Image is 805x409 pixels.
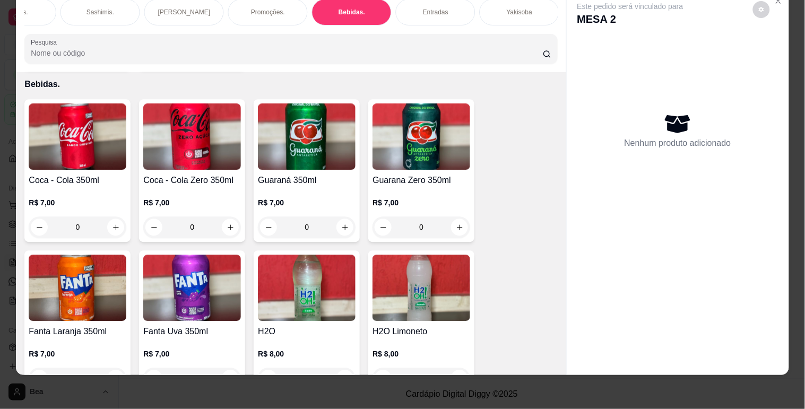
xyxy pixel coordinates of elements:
[158,8,211,16] p: [PERSON_NAME]
[251,8,285,16] p: Promoções.
[258,255,356,321] img: product-image
[29,197,126,208] p: R$ 7,00
[375,219,392,236] button: decrease-product-quantity
[373,349,470,359] p: R$ 8,00
[258,325,356,338] h4: H2O
[625,137,731,150] p: Nenhum produto adicionado
[373,174,470,187] h4: Guarana Zero 350ml
[143,349,241,359] p: R$ 7,00
[222,370,239,387] button: increase-product-quantity
[451,219,468,236] button: increase-product-quantity
[86,8,114,16] p: Sashimis.
[373,197,470,208] p: R$ 7,00
[29,103,126,170] img: product-image
[260,370,277,387] button: decrease-product-quantity
[507,8,532,16] p: Yakisoba
[143,255,241,321] img: product-image
[143,174,241,187] h4: Coca - Cola Zero 350ml
[336,219,353,236] button: increase-product-quantity
[143,103,241,170] img: product-image
[373,103,470,170] img: product-image
[143,325,241,338] h4: Fanta Uva 350ml
[145,219,162,236] button: decrease-product-quantity
[31,48,543,58] input: Pesquisa
[24,78,557,91] p: Bebidas.
[258,103,356,170] img: product-image
[258,349,356,359] p: R$ 8,00
[753,1,770,18] button: decrease-product-quantity
[29,174,126,187] h4: Coca - Cola 350ml
[29,325,126,338] h4: Fanta Laranja 350ml
[258,174,356,187] h4: Guaraná 350ml
[577,1,683,12] p: Este pedido será vinculado para
[107,370,124,387] button: increase-product-quantity
[336,370,353,387] button: increase-product-quantity
[373,325,470,338] h4: H2O Limoneto
[31,38,60,47] label: Pesquisa
[31,370,48,387] button: decrease-product-quantity
[375,370,392,387] button: decrease-product-quantity
[31,219,48,236] button: decrease-product-quantity
[577,12,683,27] p: MESA 2
[29,255,126,321] img: product-image
[107,219,124,236] button: increase-product-quantity
[222,219,239,236] button: increase-product-quantity
[373,255,470,321] img: product-image
[451,370,468,387] button: increase-product-quantity
[258,197,356,208] p: R$ 7,00
[145,370,162,387] button: decrease-product-quantity
[29,349,126,359] p: R$ 7,00
[339,8,365,16] p: Bebidas.
[260,219,277,236] button: decrease-product-quantity
[423,8,448,16] p: Entradas
[143,197,241,208] p: R$ 7,00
